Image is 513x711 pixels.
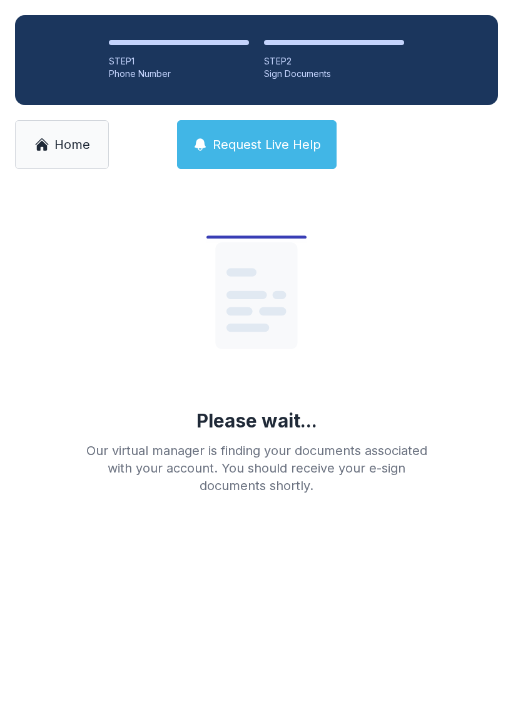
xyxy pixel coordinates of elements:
span: Request Live Help [213,136,321,153]
div: Sign Documents [264,68,404,80]
div: STEP 2 [264,55,404,68]
div: STEP 1 [109,55,249,68]
span: Home [54,136,90,153]
div: Phone Number [109,68,249,80]
div: Our virtual manager is finding your documents associated with your account. You should receive yo... [76,442,437,494]
div: Please wait... [196,409,317,432]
